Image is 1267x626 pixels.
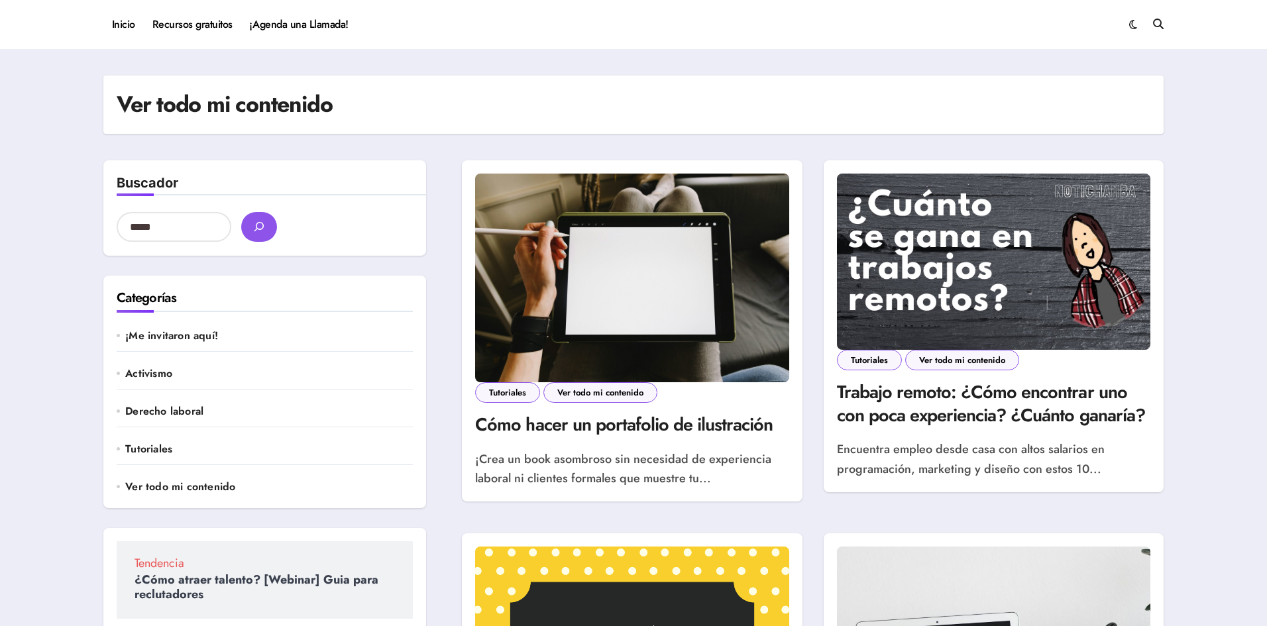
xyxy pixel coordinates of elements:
p: ¡Crea un book asombroso sin necesidad de experiencia laboral ni clientes formales que muestre tu... [475,450,789,489]
a: ¡Agenda una Llamada! [241,7,357,42]
a: ¿Cómo atraer talento? [Webinar] Guia para reclutadores [135,571,378,603]
p: Encuentra empleo desde casa con altos salarios en programación, marketing y diseño con estos 10... [837,440,1150,479]
a: Inicio [103,7,144,42]
a: Ver todo mi contenido [543,382,657,403]
a: Tutoriales [125,442,413,456]
h2: Categorías [117,289,413,307]
a: Tutoriales [475,382,540,403]
a: Ver todo mi contenido [125,480,413,494]
button: buscar [241,212,277,242]
label: Buscador [117,175,178,191]
a: Ver todo mi contenido [905,350,1019,370]
a: Cómo hacer un portafolio de ilustración [475,411,773,437]
a: ¡Me invitaron aquí! [125,329,413,343]
h1: Ver todo mi contenido [117,89,332,121]
a: Recursos gratuitos [144,7,241,42]
a: Activismo [125,366,413,381]
a: Tutoriales [837,350,902,370]
span: Tendencia [135,557,395,569]
a: Trabajo remoto: ¿Cómo encontrar uno con poca experiencia? ¿Cuánto ganaría? [837,379,1145,428]
a: Derecho laboral [125,404,413,419]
